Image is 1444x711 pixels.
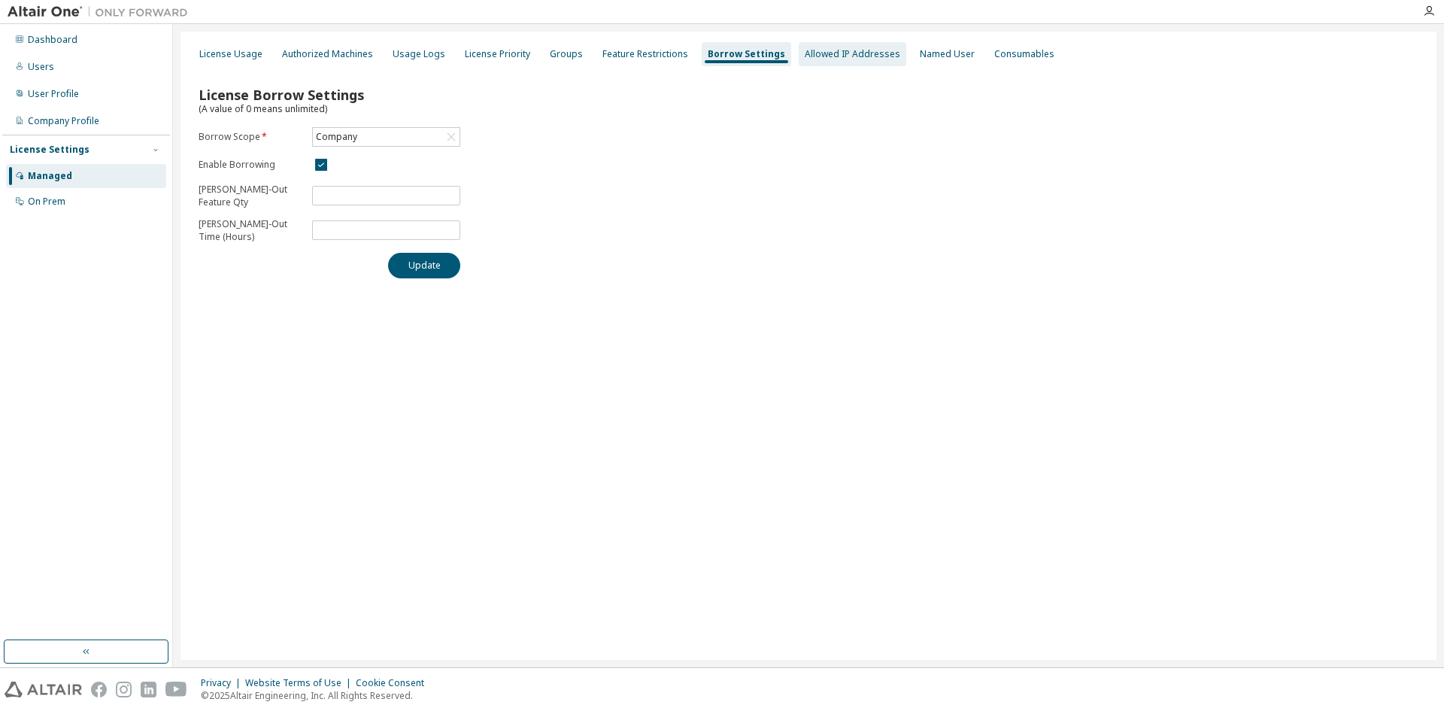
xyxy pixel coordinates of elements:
[356,677,433,689] div: Cookie Consent
[199,86,364,104] span: License Borrow Settings
[165,682,187,697] img: youtube.svg
[314,129,359,145] div: Company
[920,48,975,60] div: Named User
[393,48,445,60] div: Usage Logs
[199,131,303,143] label: Borrow Scope
[708,48,785,60] div: Borrow Settings
[28,196,65,208] div: On Prem
[5,682,82,697] img: altair_logo.svg
[28,34,77,46] div: Dashboard
[199,159,303,171] label: Enable Borrowing
[388,253,460,278] button: Update
[245,677,356,689] div: Website Terms of Use
[28,115,99,127] div: Company Profile
[28,61,54,73] div: Users
[201,689,433,702] p: © 2025 Altair Engineering, Inc. All Rights Reserved.
[994,48,1054,60] div: Consumables
[199,48,262,60] div: License Usage
[10,144,89,156] div: License Settings
[465,48,530,60] div: License Priority
[91,682,107,697] img: facebook.svg
[8,5,196,20] img: Altair One
[199,217,303,243] p: [PERSON_NAME]-Out Time (Hours)
[282,48,373,60] div: Authorized Machines
[201,677,245,689] div: Privacy
[116,682,132,697] img: instagram.svg
[805,48,900,60] div: Allowed IP Addresses
[550,48,583,60] div: Groups
[28,170,72,182] div: Managed
[199,102,327,115] span: (A value of 0 means unlimited)
[602,48,688,60] div: Feature Restrictions
[28,88,79,100] div: User Profile
[199,183,303,208] p: [PERSON_NAME]-Out Feature Qty
[313,128,460,146] div: Company
[141,682,156,697] img: linkedin.svg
